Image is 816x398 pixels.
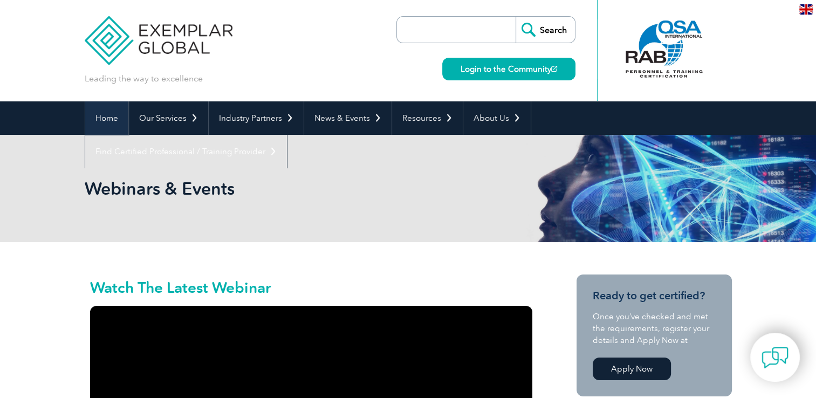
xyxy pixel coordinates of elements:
[799,4,813,15] img: en
[85,135,287,168] a: Find Certified Professional / Training Provider
[85,73,203,85] p: Leading the way to excellence
[209,101,304,135] a: Industry Partners
[304,101,392,135] a: News & Events
[463,101,531,135] a: About Us
[551,66,557,72] img: open_square.png
[392,101,463,135] a: Resources
[129,101,208,135] a: Our Services
[90,280,532,295] h2: Watch The Latest Webinar
[442,58,575,80] a: Login to the Community
[593,289,716,303] h3: Ready to get certified?
[762,344,788,371] img: contact-chat.png
[516,17,575,43] input: Search
[593,358,671,380] a: Apply Now
[85,101,128,135] a: Home
[593,311,716,346] p: Once you’ve checked and met the requirements, register your details and Apply Now at
[85,178,499,199] h1: Webinars & Events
